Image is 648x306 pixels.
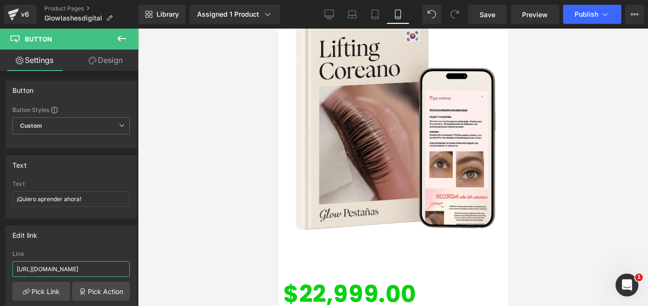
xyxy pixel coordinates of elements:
[12,106,130,113] div: Button Styles
[157,10,179,19] span: Library
[197,10,272,19] div: Assigned 1 Product
[12,282,70,301] a: Pick Link
[12,81,33,94] div: Button
[12,251,130,257] div: Link
[625,5,644,24] button: More
[12,181,130,187] div: Text
[25,35,52,43] span: Button
[12,156,27,169] div: Text
[480,10,495,20] span: Save
[4,5,37,24] a: v6
[522,10,548,20] span: Preview
[5,249,138,282] span: $22,999.00
[563,5,621,24] button: Publish
[575,10,598,18] span: Publish
[511,5,559,24] a: Preview
[19,8,31,20] div: v6
[138,5,186,24] a: New Library
[12,261,130,277] input: https://your-shop.myshopify.com
[44,5,138,12] a: Product Pages
[318,5,341,24] a: Desktop
[44,14,102,22] span: Glowlashesdigital
[422,5,441,24] button: Undo
[364,5,387,24] a: Tablet
[71,50,140,71] a: Design
[616,274,638,296] iframe: Intercom live chat
[20,122,42,130] b: Custom
[12,226,38,239] div: Edit link
[72,282,130,301] a: Pick Action
[635,274,643,281] span: 1
[445,5,464,24] button: Redo
[387,5,409,24] a: Mobile
[341,5,364,24] a: Laptop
